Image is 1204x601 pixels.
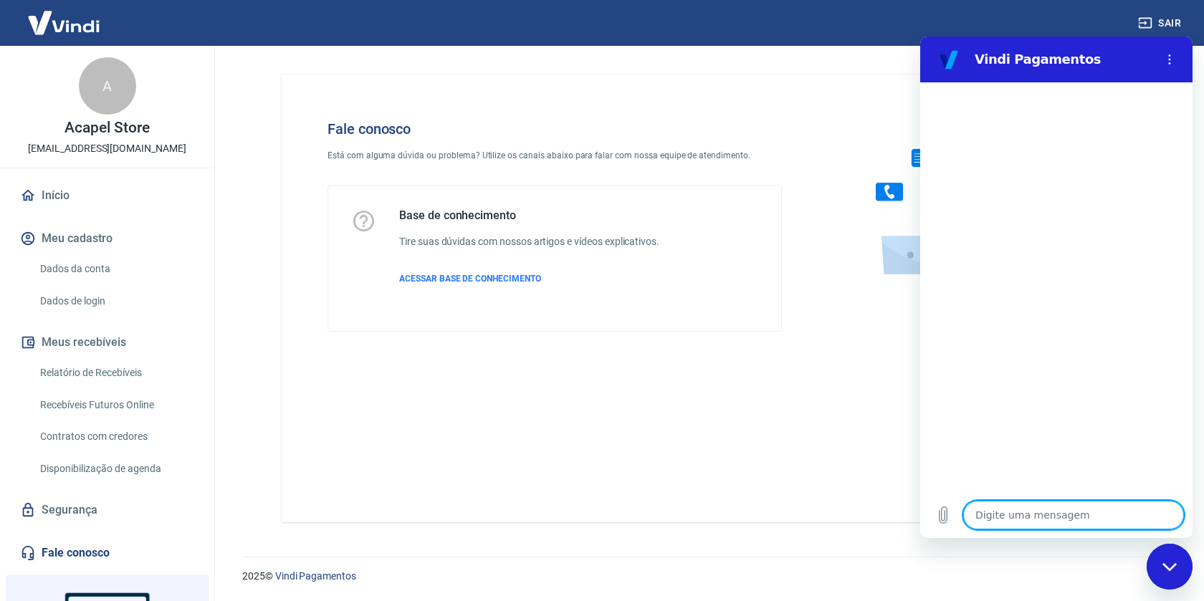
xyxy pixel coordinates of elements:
a: Fale conosco [17,537,197,569]
a: Vindi Pagamentos [275,570,356,582]
a: Dados da conta [34,254,197,284]
a: Disponibilização de agenda [34,454,197,484]
iframe: Janela de mensagens [920,37,1193,538]
h5: Base de conhecimento [399,208,659,223]
a: Contratos com credores [34,422,197,451]
span: ACESSAR BASE DE CONHECIMENTO [399,274,541,284]
h6: Tire suas dúvidas com nossos artigos e vídeos explicativos. [399,234,659,249]
img: Vindi [17,1,110,44]
a: Início [17,180,197,211]
a: ACESSAR BASE DE CONHECIMENTO [399,272,659,285]
a: Recebíveis Futuros Online [34,390,197,420]
button: Meus recebíveis [17,327,197,358]
p: 2025 © [242,569,1170,584]
a: Segurança [17,494,197,526]
h4: Fale conosco [328,120,782,138]
p: [EMAIL_ADDRESS][DOMAIN_NAME] [28,141,186,156]
button: Meu cadastro [17,223,197,254]
div: A [79,57,136,115]
img: Fale conosco [847,97,1065,289]
p: Está com alguma dúvida ou problema? Utilize os canais abaixo para falar com nossa equipe de atend... [328,149,782,162]
p: Acapel Store [64,120,149,135]
button: Sair [1135,10,1187,37]
a: Dados de login [34,287,197,316]
iframe: Botão para abrir a janela de mensagens, conversa em andamento [1147,544,1193,590]
a: Relatório de Recebíveis [34,358,197,388]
